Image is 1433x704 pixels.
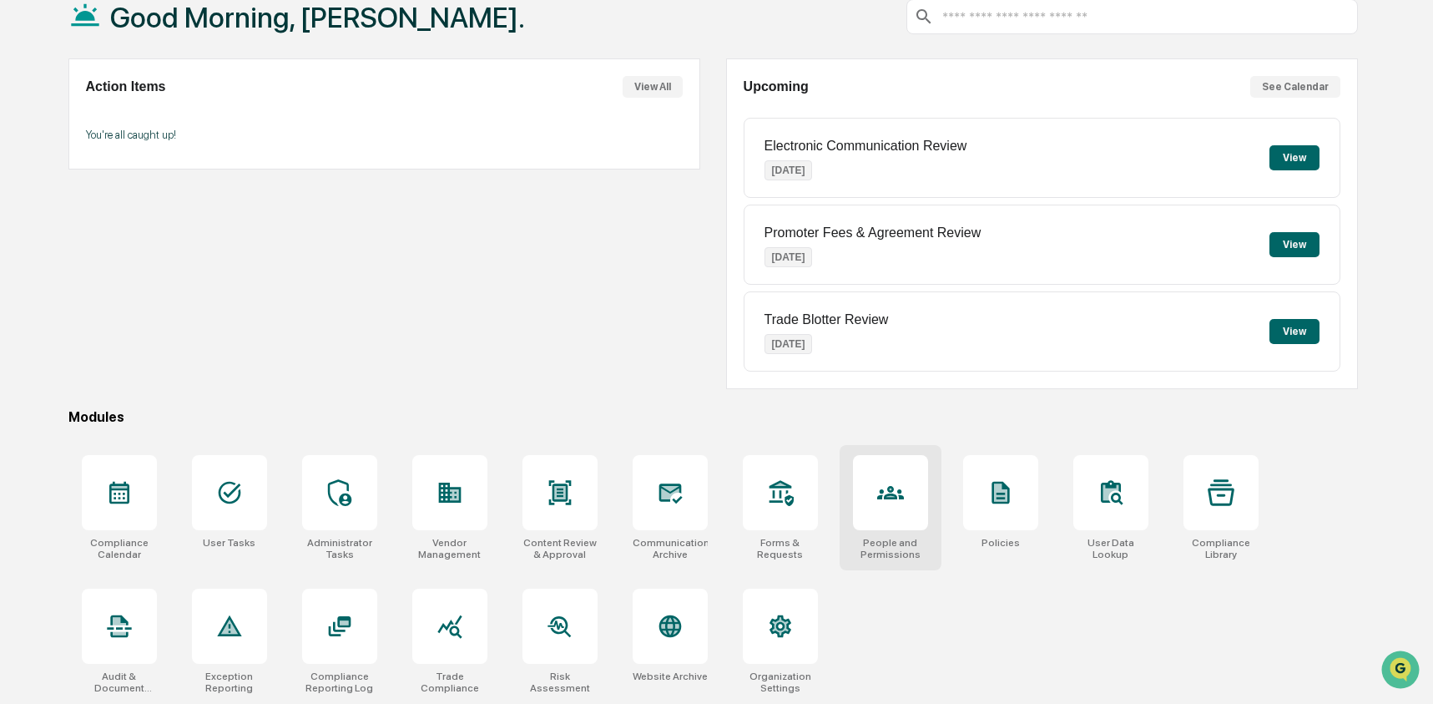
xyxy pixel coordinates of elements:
div: Vendor Management [412,537,487,560]
div: Trade Compliance [412,671,487,694]
span: Preclearance [33,210,108,227]
div: We're available if you need us! [57,144,211,158]
div: Start new chat [57,128,274,144]
div: Policies [981,537,1020,549]
div: 🗄️ [121,212,134,225]
h2: Upcoming [744,79,809,94]
div: Audit & Document Logs [82,671,157,694]
div: Forms & Requests [743,537,818,560]
div: User Data Lookup [1073,537,1148,560]
p: Promoter Fees & Agreement Review [764,225,981,241]
a: 🖐️Preclearance [10,204,114,234]
div: Organization Settings [743,671,818,694]
h1: Good Morning, [PERSON_NAME]. [110,1,525,34]
span: Data Lookup [33,242,105,259]
p: Electronic Communication Review [764,139,967,154]
button: View [1269,232,1319,257]
div: Compliance Reporting Log [302,671,377,694]
a: 🗄️Attestations [114,204,214,234]
div: Compliance Library [1183,537,1259,560]
div: Communications Archive [633,537,708,560]
span: Pylon [166,283,202,296]
div: 🖐️ [17,212,30,225]
p: You're all caught up! [86,129,683,141]
a: Powered byPylon [118,282,202,296]
div: Website Archive [633,671,708,682]
div: Compliance Calendar [82,537,157,560]
div: Risk Assessment [522,671,598,694]
div: Modules [68,409,1358,425]
button: View [1269,145,1319,170]
button: See Calendar [1250,76,1340,98]
p: [DATE] [764,334,813,354]
div: Content Review & Approval [522,537,598,560]
p: [DATE] [764,247,813,267]
div: Exception Reporting [192,671,267,694]
div: People and Permissions [853,537,928,560]
span: Attestations [138,210,207,227]
div: User Tasks [203,537,255,549]
div: Administrator Tasks [302,537,377,560]
button: View All [623,76,683,98]
h2: Action Items [86,79,166,94]
button: View [1269,319,1319,344]
button: Start new chat [284,133,304,153]
div: 🔎 [17,244,30,257]
p: How can we help? [17,35,304,62]
p: Trade Blotter Review [764,312,889,327]
p: [DATE] [764,160,813,180]
a: 🔎Data Lookup [10,236,112,266]
img: 1746055101610-c473b297-6a78-478c-a979-82029cc54cd1 [17,128,47,158]
iframe: Open customer support [1380,649,1425,694]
